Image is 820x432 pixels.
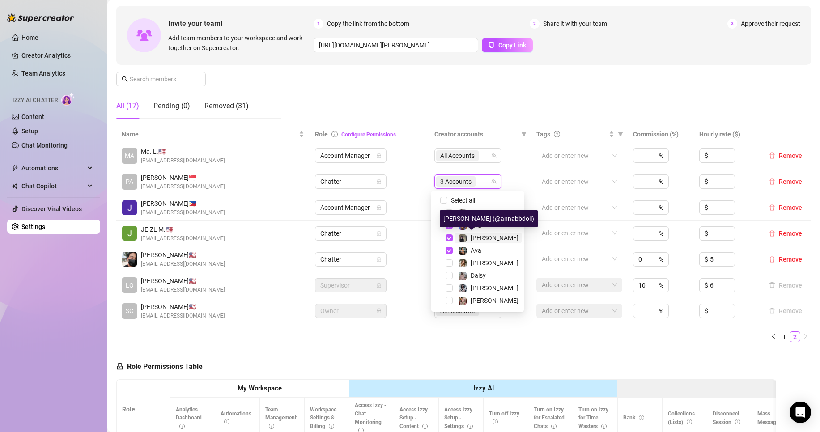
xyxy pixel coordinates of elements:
[800,331,811,342] button: right
[310,407,336,430] span: Workspace Settings & Billing
[446,247,453,254] span: Select tree node
[320,253,381,266] span: Chatter
[130,74,193,84] input: Search members
[21,127,38,135] a: Setup
[601,424,607,429] span: info-circle
[779,230,802,237] span: Remove
[491,179,497,184] span: team
[320,149,381,162] span: Account Manager
[803,334,808,339] span: right
[779,152,802,159] span: Remove
[459,284,467,292] img: Sadie
[779,332,789,342] a: 1
[269,424,274,429] span: info-circle
[116,363,123,370] span: lock
[769,256,775,263] span: delete
[779,256,802,263] span: Remove
[440,210,538,227] div: [PERSON_NAME] (@annabbdoll)
[141,173,225,182] span: [PERSON_NAME] 🇸🇬
[768,331,779,342] button: left
[779,331,790,342] li: 1
[320,279,381,292] span: Supervisor
[554,131,560,137] span: question-circle
[694,126,760,143] th: Hourly rate ($)
[125,151,134,161] span: MA
[238,384,282,392] strong: My Workspace
[141,147,225,157] span: Ma. L. 🇺🇸
[141,302,225,312] span: [PERSON_NAME] 🇺🇸
[459,234,467,242] img: Anna
[122,76,128,82] span: search
[13,96,58,105] span: Izzy AI Chatter
[141,286,225,294] span: [EMAIL_ADDRESS][DOMAIN_NAME]
[446,259,453,267] span: Select tree node
[616,127,625,141] span: filter
[623,415,644,421] span: Bank
[491,153,497,158] span: team
[440,177,472,186] span: 3 Accounts
[519,127,528,141] span: filter
[618,131,623,137] span: filter
[687,419,692,424] span: info-circle
[543,19,607,29] span: Share it with your team
[314,19,323,29] span: 1
[168,18,314,29] span: Invite your team!
[446,284,453,292] span: Select tree node
[765,202,806,213] button: Remove
[315,131,328,138] span: Role
[779,204,802,211] span: Remove
[204,101,249,111] div: Removed (31)
[768,331,779,342] li: Previous Page
[444,407,473,430] span: Access Izzy Setup - Settings
[320,227,381,240] span: Chatter
[440,151,475,161] span: All Accounts
[459,259,467,267] img: Paige
[21,48,93,63] a: Creator Analytics
[446,234,453,241] span: Select tree node
[141,157,225,165] span: [EMAIL_ADDRESS][DOMAIN_NAME]
[727,19,737,29] span: 3
[7,13,74,22] img: logo-BBDzfeDw.svg
[116,361,203,372] h5: Role Permissions Table
[376,283,382,288] span: lock
[765,176,806,187] button: Remove
[471,247,481,254] span: Ava
[141,208,225,217] span: [EMAIL_ADDRESS][DOMAIN_NAME]
[126,177,133,186] span: PA
[21,179,85,193] span: Chat Copilot
[471,284,518,292] span: [PERSON_NAME]
[341,131,396,138] a: Configure Permissions
[141,260,225,268] span: [EMAIL_ADDRESS][DOMAIN_NAME]
[320,201,381,214] span: Account Manager
[765,228,806,239] button: Remove
[126,280,134,290] span: LO
[436,150,479,161] span: All Accounts
[376,231,382,236] span: lock
[769,152,775,159] span: delete
[757,411,788,425] span: Mass Message
[376,308,382,313] span: lock
[116,126,310,143] th: Name
[399,407,428,430] span: Access Izzy Setup - Content
[639,415,644,420] span: info-circle
[329,424,334,429] span: info-circle
[21,34,38,41] a: Home
[713,411,740,425] span: Disconnect Session
[141,224,225,234] span: JEIZL M. 🇺🇸
[459,209,467,217] img: Daisy
[122,226,137,241] img: JEIZL MALLARI
[790,402,811,423] div: Open Intercom Messenger
[446,272,453,279] span: Select tree node
[493,419,498,424] span: info-circle
[741,19,800,29] span: Approve their request
[376,205,382,210] span: lock
[265,407,297,430] span: Team Management
[765,150,806,161] button: Remove
[467,424,473,429] span: info-circle
[735,419,740,424] span: info-circle
[21,161,85,175] span: Automations
[12,183,17,189] img: Chat Copilot
[61,93,75,106] img: AI Chatter
[779,178,802,185] span: Remove
[176,407,202,430] span: Analytics Dashboard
